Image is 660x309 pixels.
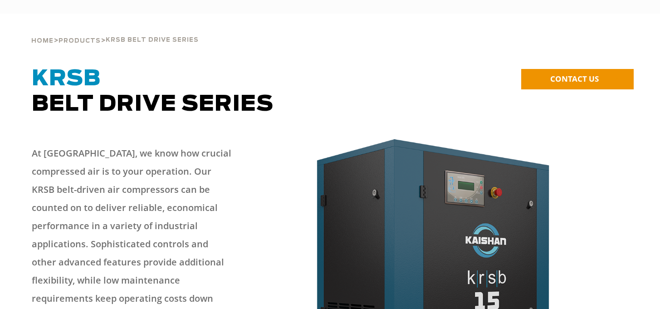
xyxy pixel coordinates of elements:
div: > > [31,14,199,48]
a: Home [31,36,54,44]
span: Belt Drive Series [32,68,274,115]
span: CONTACT US [550,74,599,84]
span: krsb belt drive series [106,37,199,43]
a: CONTACT US [521,69,634,89]
span: KRSB [32,68,101,90]
span: Home [31,38,54,44]
span: Products [59,38,101,44]
a: Products [59,36,101,44]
